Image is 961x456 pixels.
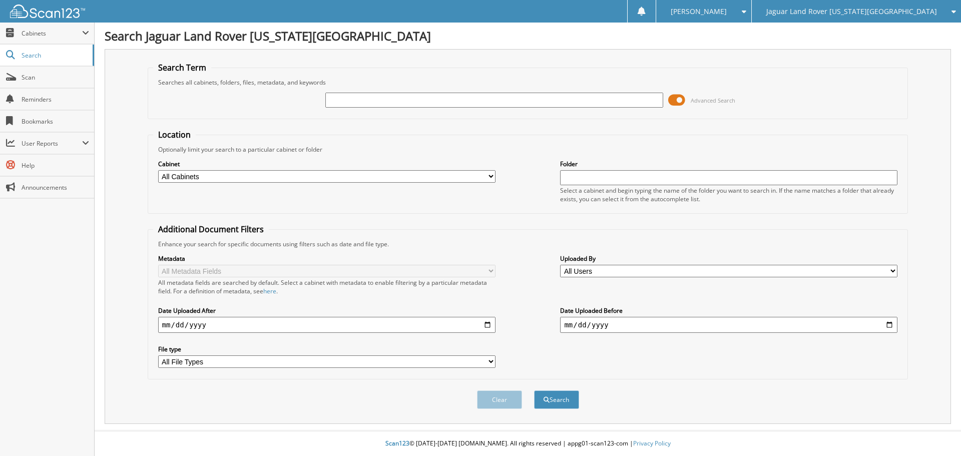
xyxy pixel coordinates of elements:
label: Cabinet [158,160,496,168]
span: Search [22,51,88,60]
label: Date Uploaded After [158,306,496,315]
label: Date Uploaded Before [560,306,897,315]
div: Enhance your search for specific documents using filters such as date and file type. [153,240,903,248]
div: Searches all cabinets, folders, files, metadata, and keywords [153,78,903,87]
span: User Reports [22,139,82,148]
div: All metadata fields are searched by default. Select a cabinet with metadata to enable filtering b... [158,278,496,295]
label: Uploaded By [560,254,897,263]
a: here [263,287,276,295]
legend: Location [153,129,196,140]
div: © [DATE]-[DATE] [DOMAIN_NAME]. All rights reserved | appg01-scan123-com | [95,431,961,456]
label: Folder [560,160,897,168]
span: Advanced Search [691,97,735,104]
label: Metadata [158,254,496,263]
span: Bookmarks [22,117,89,126]
label: File type [158,345,496,353]
span: Cabinets [22,29,82,38]
span: Reminders [22,95,89,104]
span: Help [22,161,89,170]
span: Scan [22,73,89,82]
input: start [158,317,496,333]
button: Search [534,390,579,409]
div: Optionally limit your search to a particular cabinet or folder [153,145,903,154]
h1: Search Jaguar Land Rover [US_STATE][GEOGRAPHIC_DATA] [105,28,951,44]
div: Select a cabinet and begin typing the name of the folder you want to search in. If the name match... [560,186,897,203]
legend: Search Term [153,62,211,73]
span: Announcements [22,183,89,192]
img: scan123-logo-white.svg [10,5,85,18]
span: Scan123 [385,439,409,447]
span: [PERSON_NAME] [671,9,727,15]
legend: Additional Document Filters [153,224,269,235]
input: end [560,317,897,333]
a: Privacy Policy [633,439,671,447]
span: Jaguar Land Rover [US_STATE][GEOGRAPHIC_DATA] [766,9,937,15]
button: Clear [477,390,522,409]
